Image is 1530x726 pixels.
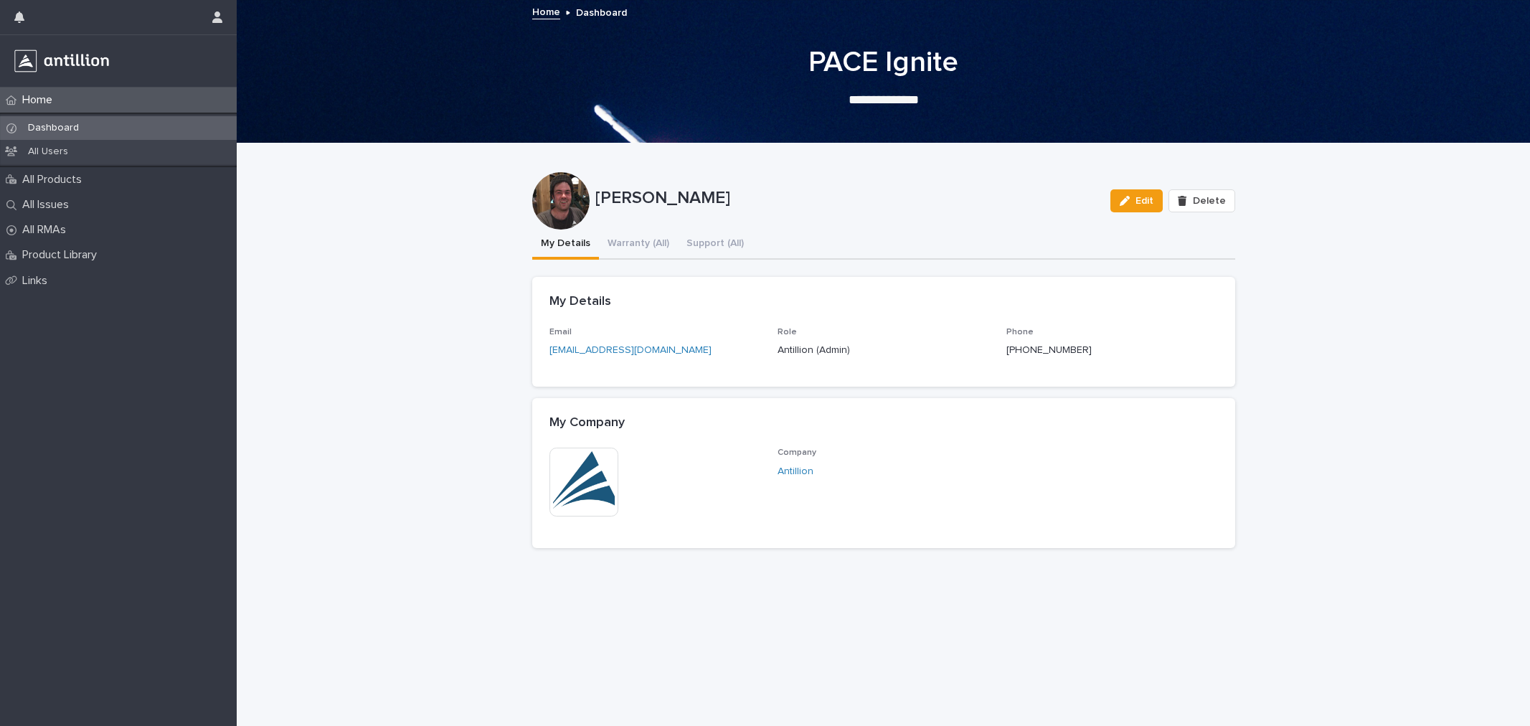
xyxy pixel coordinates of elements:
[599,230,678,260] button: Warranty (All)
[576,4,627,19] p: Dashboard
[16,93,64,107] p: Home
[16,122,90,134] p: Dashboard
[16,274,59,288] p: Links
[532,3,560,19] a: Home
[549,415,625,431] h2: My Company
[16,146,80,158] p: All Users
[11,47,112,75] img: r3a3Z93SSpeN6cOOTyqw
[549,328,572,336] span: Email
[1135,196,1153,206] span: Edit
[778,328,797,336] span: Role
[549,345,712,355] a: [EMAIL_ADDRESS][DOMAIN_NAME]
[778,464,813,479] a: Antillion
[1110,189,1163,212] button: Edit
[1006,345,1092,355] a: [PHONE_NUMBER]
[678,230,752,260] button: Support (All)
[532,230,599,260] button: My Details
[16,198,80,212] p: All Issues
[1006,328,1034,336] span: Phone
[1193,196,1226,206] span: Delete
[778,448,816,457] span: Company
[16,173,93,187] p: All Products
[1168,189,1234,212] button: Delete
[778,343,989,358] p: Antillion (Admin)
[532,45,1235,80] h1: PACE Ignite
[16,223,77,237] p: All RMAs
[595,188,1100,209] p: [PERSON_NAME]
[16,248,108,262] p: Product Library
[549,294,611,310] h2: My Details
